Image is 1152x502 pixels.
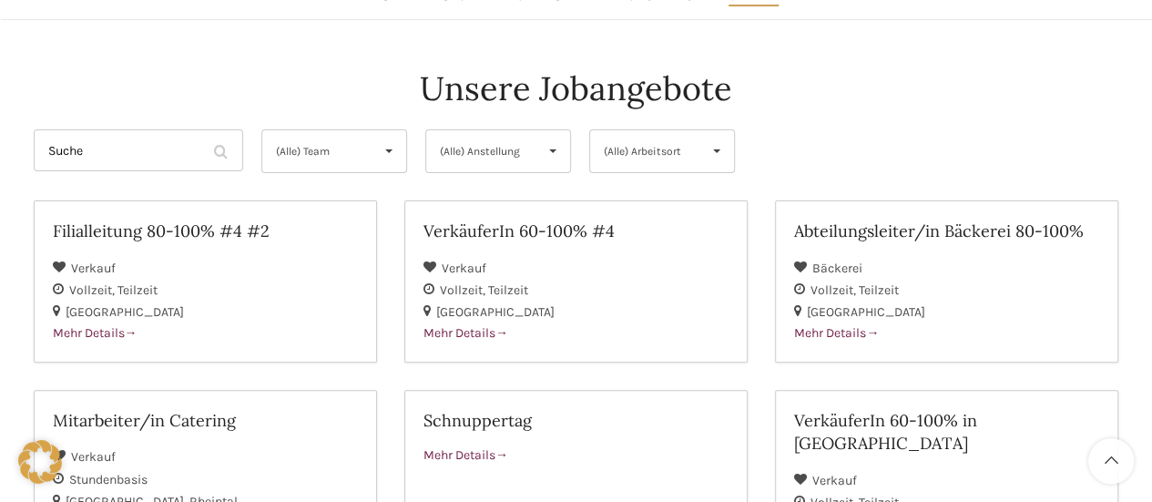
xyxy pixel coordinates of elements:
[276,130,362,172] span: (Alle) Team
[1088,438,1134,484] a: Scroll to top button
[794,325,879,341] span: Mehr Details
[66,304,184,320] span: [GEOGRAPHIC_DATA]
[423,447,508,463] span: Mehr Details
[794,220,1099,242] h2: Abteilungsleiter/in Bäckerei 80-100%
[69,472,148,487] span: Stundenbasis
[53,325,138,341] span: Mehr Details
[699,130,734,172] span: ▾
[812,473,857,488] span: Verkauf
[53,220,358,242] h2: Filialleitung 80-100% #4 #2
[69,282,117,298] span: Vollzeit
[71,449,116,465] span: Verkauf
[436,304,555,320] span: [GEOGRAPHIC_DATA]
[812,261,862,276] span: Bäckerei
[810,282,859,298] span: Vollzeit
[34,200,377,363] a: Filialleitung 80-100% #4 #2 Verkauf Vollzeit Teilzeit [GEOGRAPHIC_DATA] Mehr Details
[71,261,116,276] span: Verkauf
[535,130,570,172] span: ▾
[859,282,899,298] span: Teilzeit
[420,66,732,111] h4: Unsere Jobangebote
[53,409,358,432] h2: Mitarbeiter/in Catering
[442,261,486,276] span: Verkauf
[423,325,508,341] span: Mehr Details
[423,409,729,432] h2: Schnuppertag
[807,304,925,320] span: [GEOGRAPHIC_DATA]
[488,282,528,298] span: Teilzeit
[604,130,690,172] span: (Alle) Arbeitsort
[440,130,526,172] span: (Alle) Anstellung
[440,282,488,298] span: Vollzeit
[775,200,1118,363] a: Abteilungsleiter/in Bäckerei 80-100% Bäckerei Vollzeit Teilzeit [GEOGRAPHIC_DATA] Mehr Details
[117,282,158,298] span: Teilzeit
[423,220,729,242] h2: VerkäuferIn 60-100% #4
[34,129,243,171] input: Suche
[372,130,406,172] span: ▾
[794,409,1099,455] h2: VerkäuferIn 60-100% in [GEOGRAPHIC_DATA]
[404,200,748,363] a: VerkäuferIn 60-100% #4 Verkauf Vollzeit Teilzeit [GEOGRAPHIC_DATA] Mehr Details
